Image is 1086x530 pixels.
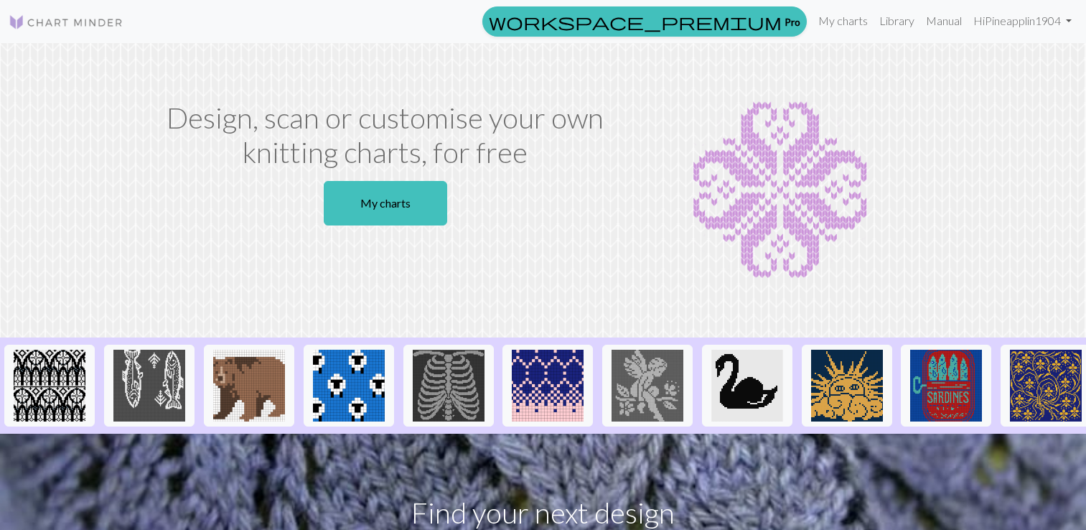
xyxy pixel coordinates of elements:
img: flower bandana [1010,350,1082,422]
a: New Piskel-1.png (2).png [403,377,494,391]
button: Sheep socks [304,345,394,427]
button: New Piskel-1.png (2).png [403,345,494,427]
a: HiPineapplin1904 [968,6,1077,35]
a: IMG_6850.jpeg [204,377,294,391]
a: Manual [920,6,968,35]
a: Pro [482,6,807,37]
a: Idee [502,377,593,391]
img: Chart example [631,101,930,280]
button: angel practice [602,345,693,427]
a: Library [874,6,920,35]
a: fishies :) [104,377,195,391]
a: My charts [813,6,874,35]
img: tracery [14,350,85,422]
button: fishies :) [104,345,195,427]
img: Idee [512,350,584,422]
img: Logo [9,14,123,31]
img: IMG_6850.jpeg [213,350,285,422]
h1: Design, scan or customise your own knitting charts, for free [157,101,614,169]
img: angel practice [612,350,683,422]
img: Sardines in a can [910,350,982,422]
button: tracery [4,345,95,427]
a: IMG_0291.jpeg [702,377,792,391]
button: IMG_6850.jpeg [204,345,294,427]
img: IMG_8664.jpeg [811,350,883,422]
a: My charts [324,181,447,226]
a: IMG_8664.jpeg [802,377,892,391]
button: Idee [502,345,593,427]
img: Sheep socks [313,350,385,422]
a: Sheep socks [304,377,394,391]
button: IMG_8664.jpeg [802,345,892,427]
img: IMG_0291.jpeg [711,350,783,422]
button: Sardines in a can [901,345,991,427]
span: workspace_premium [489,11,782,32]
img: fishies :) [113,350,185,422]
a: tracery [4,377,95,391]
button: IMG_0291.jpeg [702,345,792,427]
a: Sardines in a can [901,377,991,391]
img: New Piskel-1.png (2).png [413,350,485,422]
a: angel practice [602,377,693,391]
